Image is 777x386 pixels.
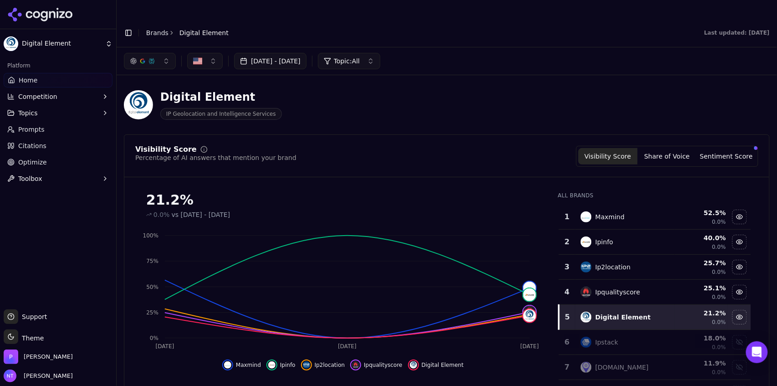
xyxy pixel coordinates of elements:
div: All Brands [558,192,751,199]
span: 0.0% [712,293,726,301]
button: Show ipgeolocation.io data [732,360,747,375]
span: Prompts [18,125,45,134]
img: Digital Element [4,36,18,51]
img: maxmind [523,282,536,294]
span: Toolbox [18,174,42,183]
div: 7 [562,362,572,373]
div: Ipinfo [595,237,613,247]
nav: breadcrumb [146,28,229,37]
tspan: [DATE] [521,344,539,350]
button: Hide ip2location data [301,360,345,371]
img: ipqualityscore [581,287,592,298]
button: Hide ip2location data [732,260,747,274]
img: ipinfo [268,361,276,369]
button: Hide maxmind data [732,210,747,224]
button: Visibility Score [578,148,638,165]
img: ip2location [581,262,592,273]
span: Digital Element [179,28,229,37]
tspan: 50% [146,284,158,290]
div: Platform [4,58,112,73]
tspan: 75% [146,258,158,265]
div: 3 [562,262,572,273]
button: Hide ipinfo data [266,360,296,371]
tr: 5digital elementDigital Element21.2%0.0%Hide digital element data [559,305,751,330]
div: 11.9 % [677,359,726,368]
button: Hide ipqualityscore data [732,285,747,299]
span: Ipinfo [280,361,296,369]
div: Open Intercom Messenger [746,341,768,363]
div: 5 [563,312,572,323]
span: vs [DATE] - [DATE] [172,210,230,219]
div: 18.0 % [677,334,726,343]
span: Digital Element [22,40,102,48]
div: Visibility Score [135,146,197,153]
button: Sentiment Score [697,148,756,165]
a: Brands [146,29,169,36]
tspan: 25% [146,309,158,316]
img: digital element [410,361,417,369]
div: 6 [562,337,572,348]
img: ipqualityscore [523,306,536,319]
span: Digital Element [422,361,464,369]
img: Nate Tower [4,370,16,382]
div: 21.2 % [677,309,726,318]
img: digital element [581,312,592,323]
tr: 4ipqualityscoreIpqualityscore25.1%0.0%Hide ipqualityscore data [559,280,751,305]
a: Prompts [4,122,112,137]
span: Ip2location [315,361,345,369]
button: Hide maxmind data [222,360,261,371]
span: Citations [18,141,46,150]
div: 4 [562,287,572,298]
tr: 6ipstackIpstack18.0%0.0%Show ipstack data [559,330,751,355]
span: Topic: All [334,57,360,66]
tr: 7ipgeolocation.io[DOMAIN_NAME]11.9%0.0%Show ipgeolocation.io data [559,355,751,380]
span: [PERSON_NAME] [20,372,73,380]
button: Open organization switcher [4,350,73,364]
button: Share of Voice [638,148,697,165]
div: 25.1 % [677,283,726,293]
span: Topics [18,108,38,118]
div: Digital Element [160,90,282,104]
tspan: 0% [150,335,158,341]
a: Citations [4,139,112,153]
button: Hide digital element data [732,310,747,324]
span: 0.0% [712,344,726,351]
tr: 1maxmindMaxmind52.5%0.0%Hide maxmind data [559,205,751,230]
img: ipgeolocation.io [581,362,592,373]
button: Hide ipinfo data [732,235,747,249]
span: IP Geolocation and Intelligence Services [160,108,282,120]
div: [DOMAIN_NAME] [595,363,649,372]
a: Home [4,73,112,87]
span: Optimize [18,158,47,167]
img: Digital Element [124,90,153,119]
span: Perrill [24,353,73,361]
div: Ipstack [595,338,618,347]
tr: 3ip2locationIp2location25.7%0.0%Hide ip2location data [559,255,751,280]
tspan: [DATE] [338,344,357,350]
img: digital element [523,309,536,322]
button: Competition [4,89,112,104]
span: Maxmind [236,361,261,369]
span: 0.0% [712,369,726,376]
button: Show ipstack data [732,335,747,350]
div: Ipqualityscore [595,288,640,297]
span: Competition [18,92,57,101]
div: Maxmind [595,212,624,221]
img: Perrill [4,350,18,364]
span: 0.0% [712,319,726,326]
img: ipinfo [581,237,592,247]
div: 1 [562,211,572,222]
div: Digital Element [595,313,651,322]
a: Optimize [4,155,112,170]
button: Hide ipqualityscore data [350,360,402,371]
span: 0.0% [712,268,726,276]
span: Theme [18,335,44,342]
div: 52.5 % [677,208,726,217]
tr: 2ipinfoIpinfo40.0%0.0%Hide ipinfo data [559,230,751,255]
span: Ipqualityscore [364,361,402,369]
div: Last updated: [DATE] [704,29,770,36]
img: ipqualityscore [352,361,359,369]
span: Home [19,76,37,85]
div: Ip2location [595,262,630,272]
tspan: [DATE] [156,344,174,350]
